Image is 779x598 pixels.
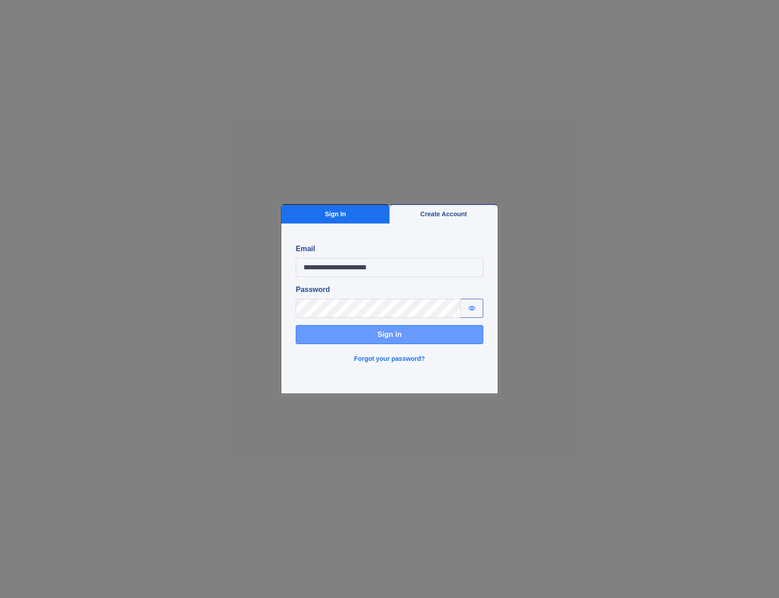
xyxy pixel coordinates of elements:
button: Create Account [389,204,498,224]
label: Password [296,284,483,295]
button: Forgot your password? [349,351,430,366]
button: Sign in [296,325,483,344]
button: Show password [461,299,483,318]
label: Email [296,243,483,254]
button: Sign In [281,204,389,224]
